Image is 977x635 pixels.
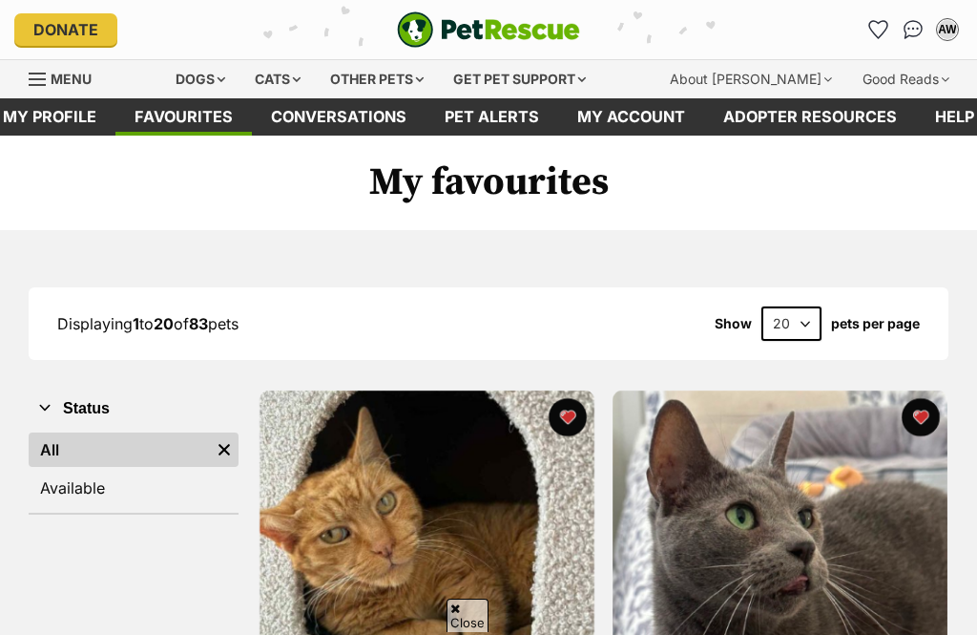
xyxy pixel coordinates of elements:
img: chat-41dd97257d64d25036548639549fe6c8038ab92f7586957e7f3b1b290dea8141.svg [904,20,924,39]
button: My account [932,14,963,45]
img: logo-e224e6f780fb5917bec1dbf3a21bbac754714ae5b6737aabdf751b685950b380.svg [397,11,580,48]
a: Menu [29,60,105,95]
span: Menu [51,71,92,87]
div: About [PERSON_NAME] [656,60,845,98]
div: Status [29,429,239,513]
strong: 83 [189,314,208,333]
a: All [29,433,210,467]
button: Status [29,396,239,421]
a: Adopter resources [704,98,916,136]
button: favourite [549,398,587,436]
a: Donate [14,13,117,46]
button: favourite [901,398,939,436]
div: Dogs [162,60,239,98]
a: conversations [252,98,426,136]
div: Get pet support [440,60,599,98]
a: PetRescue [397,11,580,48]
strong: 20 [154,314,174,333]
span: Displaying to of pets [57,314,239,333]
div: Cats [241,60,314,98]
a: Pet alerts [426,98,558,136]
a: Conversations [898,14,928,45]
label: pets per page [831,316,920,331]
span: Show [715,316,752,331]
strong: 1 [133,314,139,333]
a: Available [29,471,239,505]
a: Favourites [863,14,894,45]
span: Close [447,599,488,632]
div: Good Reads [849,60,963,98]
a: Favourites [115,98,252,136]
ul: Account quick links [863,14,963,45]
div: Other pets [317,60,437,98]
div: AW [938,20,957,39]
a: My account [558,98,704,136]
a: Remove filter [210,433,239,467]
